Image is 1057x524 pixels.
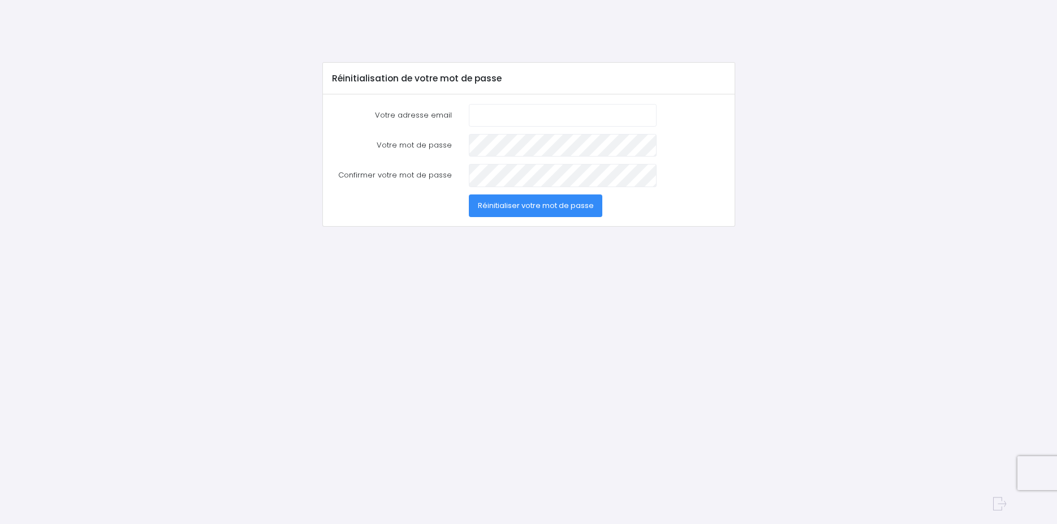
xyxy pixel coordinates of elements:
[323,134,460,157] label: Votre mot de passe
[469,194,603,217] button: Réinitialiser votre mot de passe
[478,200,594,211] span: Réinitialiser votre mot de passe
[323,104,460,127] label: Votre adresse email
[323,63,735,94] div: Réinitialisation de votre mot de passe
[323,164,460,187] label: Confirmer votre mot de passe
